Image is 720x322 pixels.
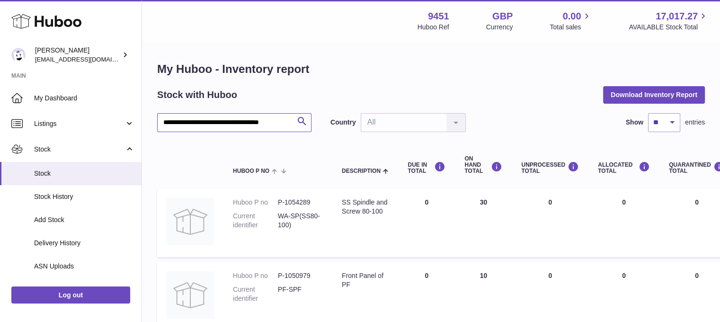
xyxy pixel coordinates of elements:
[278,212,323,230] dd: WA-SP(SS80-100)
[35,55,139,63] span: [EMAIL_ADDRESS][DOMAIN_NAME]
[157,62,705,77] h1: My Huboo - Inventory report
[330,118,356,127] label: Country
[34,145,124,154] span: Stock
[278,285,323,303] dd: PF-SPF
[598,161,650,174] div: ALLOCATED Total
[278,198,323,207] dd: P-1054289
[629,23,709,32] span: AVAILABLE Stock Total
[34,239,134,248] span: Delivery History
[233,271,278,280] dt: Huboo P no
[550,23,592,32] span: Total sales
[486,23,513,32] div: Currency
[35,46,120,64] div: [PERSON_NAME]
[34,119,124,128] span: Listings
[408,161,445,174] div: DUE IN TOTAL
[34,215,134,224] span: Add Stock
[167,198,214,245] img: product image
[11,48,26,62] img: internalAdmin-9451@internal.huboo.com
[695,272,699,279] span: 0
[233,285,278,303] dt: Current identifier
[512,188,588,257] td: 0
[233,198,278,207] dt: Huboo P no
[11,286,130,304] a: Log out
[492,10,513,23] strong: GBP
[563,10,581,23] span: 0.00
[521,161,579,174] div: UNPROCESSED Total
[157,89,237,101] h2: Stock with Huboo
[588,188,659,257] td: 0
[34,169,134,178] span: Stock
[233,168,269,174] span: Huboo P no
[342,198,389,216] div: SS Spindle and Screw 80-100
[656,10,698,23] span: 17,017.27
[278,271,323,280] dd: P-1050979
[342,271,389,289] div: Front Panel of PF
[233,212,278,230] dt: Current identifier
[34,94,134,103] span: My Dashboard
[629,10,709,32] a: 17,017.27 AVAILABLE Stock Total
[455,188,512,257] td: 30
[34,262,134,271] span: ASN Uploads
[695,198,699,206] span: 0
[685,118,705,127] span: entries
[418,23,449,32] div: Huboo Ref
[34,192,134,201] span: Stock History
[603,86,705,103] button: Download Inventory Report
[428,10,449,23] strong: 9451
[550,10,592,32] a: 0.00 Total sales
[167,271,214,319] img: product image
[626,118,643,127] label: Show
[398,188,455,257] td: 0
[464,156,502,175] div: ON HAND Total
[342,168,381,174] span: Description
